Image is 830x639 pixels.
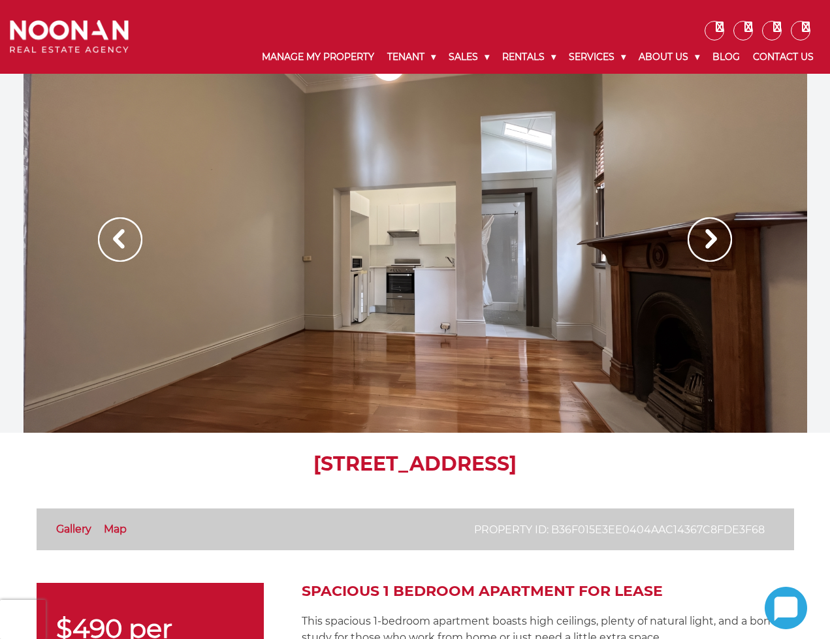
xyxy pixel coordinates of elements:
[474,522,765,538] p: Property ID: b36f015e3ee0404aac14367c8fde3f68
[442,40,496,74] a: Sales
[746,40,820,74] a: Contact Us
[104,523,127,535] a: Map
[496,40,562,74] a: Rentals
[381,40,442,74] a: Tenant
[98,217,142,262] img: Arrow slider
[688,217,732,262] img: Arrow slider
[56,523,91,535] a: Gallery
[562,40,632,74] a: Services
[10,20,129,53] img: Noonan Real Estate Agency
[302,583,794,600] h2: SPACIOUS 1 BEDROOM APARTMENT FOR LEASE
[632,40,706,74] a: About Us
[37,452,794,476] h1: [STREET_ADDRESS]
[706,40,746,74] a: Blog
[255,40,381,74] a: Manage My Property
